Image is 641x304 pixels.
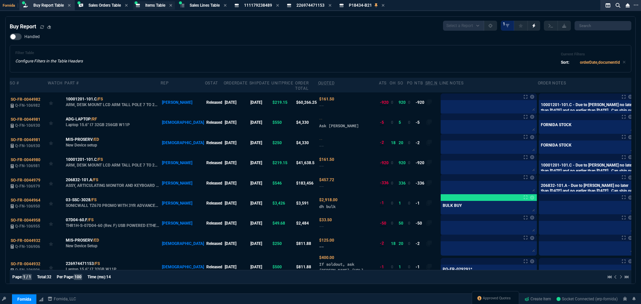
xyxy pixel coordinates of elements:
div: SO [398,80,403,86]
a: /FS [92,177,98,183]
a: msbcCompanyName [46,296,78,302]
a: uuQvSyGSzkiiHcQdAAB3 [557,296,618,302]
td: $4,330 [295,133,318,153]
td: [PERSON_NAME] [161,173,205,193]
span: SO-FR-0044958 [11,218,40,223]
div: OH [390,80,396,86]
a: /FS [94,261,100,267]
td: $4,330 [295,112,318,132]
div: SO # [10,80,19,86]
div: ATS [379,80,387,86]
code: orderDate,documentId [580,60,620,65]
span: 0 [391,201,393,206]
div: -2 [380,139,384,146]
td: THR1H-S-07D04-60 (Rev. F) USB POWERED ETHERNET HUB [64,213,161,233]
span: 14 [106,275,111,279]
td: [DATE] [224,213,249,233]
td: -1 [414,193,425,213]
span: Quoted Cost [319,218,332,222]
span: Q-FN-106930 [15,143,40,148]
span: 0 [391,181,393,186]
span: 0 [408,201,410,206]
div: Add to Watchlist [49,199,63,208]
span: Handled [24,34,40,39]
td: [PERSON_NAME] [161,213,205,233]
span: 111179238489 [244,3,272,8]
td: $250 [271,233,295,253]
td: [DEMOGRAPHIC_DATA] [161,233,205,253]
span: Sales Orders Table [88,3,121,8]
span: Quoted Cost [319,137,323,142]
div: -50 [380,220,386,227]
td: 1 [398,254,407,280]
span: Quoted Cost [319,97,334,101]
td: New Device setup [64,133,161,153]
span: Quoted Cost [319,117,323,121]
span: Quoted Cost [319,255,334,260]
td: [DATE] [249,233,271,253]
td: [DATE] [249,92,271,112]
td: [DATE] [224,233,249,253]
abbr: Quote Sourcing Notes [425,81,438,85]
p: New Device Setup [66,243,97,249]
td: $3,591 [295,193,318,213]
td: [DATE] [224,193,249,213]
span: Approved Quotes [483,296,511,301]
a: /FS [90,197,96,203]
nx-icon: Close Tab [276,3,279,8]
td: New Device Setup [64,233,161,253]
span: -- [319,224,324,229]
td: $219.15 [271,92,295,112]
span: 10001201-101.C [66,96,97,102]
span: 100 [74,274,82,280]
div: Add to Watchlist [49,118,63,127]
span: Sales Lines Table [190,3,220,8]
span: MIS-PROSERV [66,136,93,142]
span: Quoted Cost [319,178,334,182]
span: 0 [391,120,393,125]
span: 18 [391,140,396,145]
nx-icon: Close Tab [169,3,172,8]
td: Laptop 15.6" I7 32GB W11P [64,254,161,280]
td: 50 [398,213,407,233]
td: -920 [414,153,425,173]
span: 0 [408,161,410,165]
div: Order Total [295,80,316,91]
span: 0 [408,120,410,125]
div: -1 [380,200,384,206]
span: 0 [391,100,393,105]
span: 0 [408,181,410,186]
span: 206832-101.A [66,177,92,183]
td: Released [205,213,224,233]
span: Items Table [145,3,165,8]
span: 07D04-60.F [66,217,87,223]
td: -2 [414,233,425,253]
span: Quoted Cost [319,198,338,202]
span: 03-SSC-3028 [66,197,90,203]
td: $546 [271,173,295,193]
td: ARM, DESK MOUNT LCD ARM TALL POLE 7 TO 20 LBS WEIGHT CAPACITY POLISHED ALUMINUM [64,92,161,112]
a: /FS [97,96,103,102]
div: Add to Watchlist [49,179,63,188]
span: 18 [391,241,396,246]
td: [DATE] [224,112,249,132]
span: -- [319,143,324,148]
div: Add to Watchlist [49,158,63,168]
a: /ED [93,237,99,243]
div: -336 [380,180,389,186]
p: ARM, DESK MOUNT LCD ARM TALL POLE 7 TO 20 LBS WEIGHT CAPACITY POLISHED ALUMINUM [66,102,160,107]
span: Q-FN-106979 [15,184,40,189]
span: SO-FR-0044932 [11,262,40,266]
td: Released [205,153,224,173]
div: unitPrice [271,80,293,86]
p: THR1H-S-07D04-60 (Rev. F) USB POWERED ETHERNET HUB [66,223,160,228]
td: [DATE] [224,254,249,280]
td: [DATE] [249,173,271,193]
span: 0 [391,265,393,269]
td: 920 [398,92,407,112]
td: $41,638.5 [295,153,318,173]
div: shipDate [249,80,270,86]
td: $250 [271,133,295,153]
td: [DATE] [249,254,271,280]
td: ARM, DESK MOUNT LCD ARM TALL POLE 7 TO 20 LBS WEIGHT CAPACITY POLISHED ALUMINUM [64,153,161,173]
